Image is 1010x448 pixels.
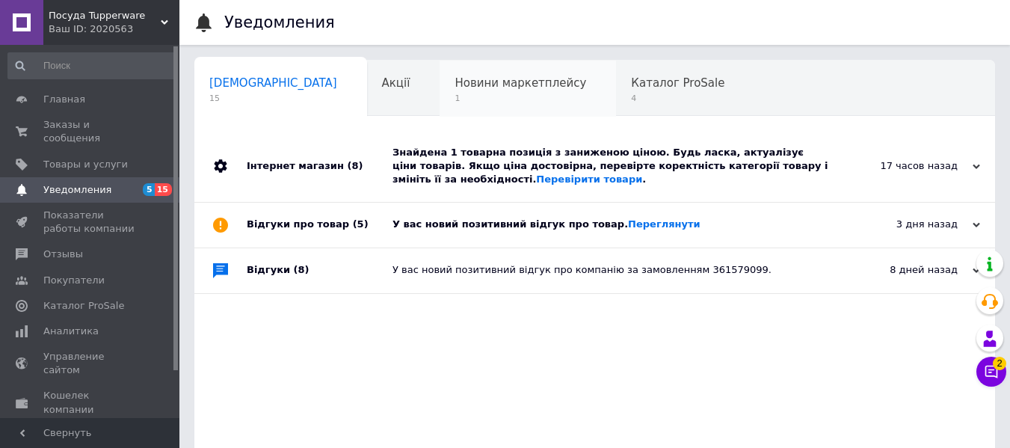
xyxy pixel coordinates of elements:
div: 8 дней назад [831,263,980,277]
div: Відгуки [247,248,392,293]
span: Отзывы [43,248,83,261]
span: Каталог ProSale [43,299,124,313]
span: Показатели работы компании [43,209,138,236]
span: Управление сайтом [43,350,138,377]
span: Кошелек компании [43,389,138,416]
span: (8) [294,264,310,275]
span: 15 [155,183,172,196]
input: Поиск [7,52,176,79]
span: Уведомления [43,183,111,197]
span: Каталог ProSale [631,76,724,90]
div: У вас новий позитивний відгук про компанію за замовленням 361579099. [392,263,831,277]
span: 5 [143,183,155,196]
span: (5) [353,218,369,230]
span: Новини маркетплейсу [455,76,586,90]
button: Чат с покупателем2 [976,357,1006,387]
div: Ваш ID: 2020563 [49,22,179,36]
span: Аналитика [43,325,99,338]
span: 1 [455,93,586,104]
h1: Уведомления [224,13,335,31]
div: Інтернет магазин [247,131,392,202]
span: 4 [631,93,724,104]
a: Перевірити товари [536,174,642,185]
div: У вас новий позитивний відгук про товар. [392,218,831,231]
div: Знайдена 1 товарна позиція з заниженою ціною. Будь ласка, актуалізує ціни товарів. Якщо ціна дост... [392,146,831,187]
span: [DEMOGRAPHIC_DATA] [209,76,337,90]
span: 2 [993,352,1006,366]
div: Відгуки про товар [247,203,392,248]
span: Главная [43,93,85,106]
a: Переглянути [628,218,700,230]
span: Акції [382,76,410,90]
span: 15 [209,93,337,104]
span: Покупатели [43,274,105,287]
span: Посуда Tupperware [49,9,161,22]
span: Заказы и сообщения [43,118,138,145]
div: 17 часов назад [831,159,980,173]
span: Товары и услуги [43,158,128,171]
div: 3 дня назад [831,218,980,231]
span: (8) [347,160,363,171]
